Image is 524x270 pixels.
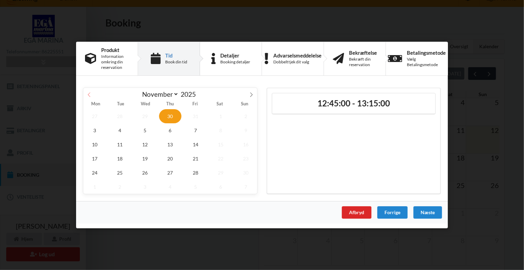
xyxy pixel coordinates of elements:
span: December 7, 2025 [234,180,257,194]
span: November 23, 2025 [234,152,257,166]
span: Sun [232,102,257,107]
input: Year [179,90,201,98]
span: December 2, 2025 [108,180,131,194]
span: December 3, 2025 [134,180,156,194]
span: Wed [133,102,158,107]
span: November 10, 2025 [83,137,106,152]
span: October 28, 2025 [108,109,131,123]
span: November 6, 2025 [159,123,182,137]
span: November 5, 2025 [134,123,156,137]
span: December 5, 2025 [184,180,207,194]
span: November 15, 2025 [209,137,232,152]
span: November 1, 2025 [209,109,232,123]
span: November 25, 2025 [108,166,131,180]
span: December 4, 2025 [159,180,182,194]
span: November 12, 2025 [134,137,156,152]
span: November 8, 2025 [209,123,232,137]
span: November 21, 2025 [184,152,207,166]
span: November 26, 2025 [134,166,156,180]
span: November 17, 2025 [83,152,106,166]
div: Vælg Betalingsmetode [407,56,446,67]
span: Sat [208,102,232,107]
span: November 24, 2025 [83,166,106,180]
span: November 19, 2025 [134,152,156,166]
span: November 14, 2025 [184,137,207,152]
div: Booking detaljer [220,59,250,65]
div: Næste [413,206,442,219]
span: November 30, 2025 [234,166,257,180]
div: Bekræftelse [349,50,377,55]
span: October 31, 2025 [184,109,207,123]
span: October 29, 2025 [134,109,156,123]
span: November 11, 2025 [108,137,131,152]
span: November 29, 2025 [209,166,232,180]
div: Book din tid [165,59,187,65]
span: November 4, 2025 [108,123,131,137]
div: Betalingsmetode [407,50,446,55]
span: October 30, 2025 [159,109,182,123]
span: November 7, 2025 [184,123,207,137]
span: November 2, 2025 [234,109,257,123]
div: Tid [165,53,187,58]
span: Thu [158,102,182,107]
span: November 16, 2025 [234,137,257,152]
span: October 27, 2025 [83,109,106,123]
div: Dobbelttjek dit valg [273,59,322,65]
span: Fri [183,102,208,107]
div: Advarselsmeddelelse [273,53,322,58]
div: Detaljer [220,53,250,58]
div: Bekræft din reservation [349,56,377,67]
span: November 18, 2025 [108,152,131,166]
span: November 22, 2025 [209,152,232,166]
div: Produkt [101,47,129,53]
h2: 12:45:00 - 13:15:00 [277,98,430,109]
div: Forrige [377,206,408,219]
span: December 6, 2025 [209,180,232,194]
span: Tue [108,102,133,107]
span: November 27, 2025 [159,166,182,180]
span: Mon [83,102,108,107]
select: Month [139,90,179,98]
span: December 1, 2025 [83,180,106,194]
div: Afbryd [342,206,371,219]
span: November 13, 2025 [159,137,182,152]
span: November 9, 2025 [234,123,257,137]
span: November 3, 2025 [83,123,106,137]
div: Information omkring din reservation [101,54,129,70]
span: November 28, 2025 [184,166,207,180]
span: November 20, 2025 [159,152,182,166]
